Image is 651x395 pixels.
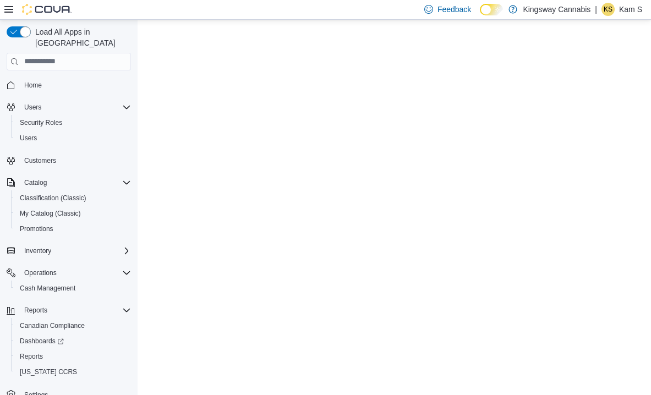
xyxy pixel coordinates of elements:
span: Reports [15,350,131,363]
button: Reports [20,304,52,317]
a: Promotions [15,222,58,235]
a: [US_STATE] CCRS [15,365,81,378]
button: Operations [2,265,135,281]
span: Users [24,103,41,112]
a: Dashboards [15,334,68,348]
button: Home [2,77,135,93]
button: Catalog [20,176,51,189]
span: Operations [24,268,57,277]
span: Feedback [437,4,471,15]
a: Cash Management [15,282,80,295]
button: Promotions [11,221,135,237]
a: Classification (Classic) [15,191,91,205]
span: Load All Apps in [GEOGRAPHIC_DATA] [31,26,131,48]
span: Customers [24,156,56,165]
button: Users [20,101,46,114]
span: Inventory [24,246,51,255]
span: Inventory [20,244,131,257]
span: Users [20,101,131,114]
span: Home [20,78,131,92]
span: Cash Management [20,284,75,293]
button: Security Roles [11,115,135,130]
span: Reports [24,306,47,315]
button: Inventory [20,244,56,257]
a: Dashboards [11,333,135,349]
span: Cash Management [15,282,131,295]
span: Home [24,81,42,90]
button: [US_STATE] CCRS [11,364,135,380]
span: Catalog [24,178,47,187]
span: Canadian Compliance [20,321,85,330]
button: Canadian Compliance [11,318,135,333]
a: Customers [20,154,61,167]
a: Canadian Compliance [15,319,89,332]
button: Operations [20,266,61,279]
button: Catalog [2,175,135,190]
button: Customers [2,152,135,168]
span: Dashboards [15,334,131,348]
a: Security Roles [15,116,67,129]
span: Reports [20,352,43,361]
button: Cash Management [11,281,135,296]
span: Customers [20,153,131,167]
a: Reports [15,350,47,363]
span: Reports [20,304,131,317]
span: Security Roles [20,118,62,127]
input: Dark Mode [480,4,503,15]
button: Reports [2,303,135,318]
span: Users [20,134,37,142]
button: Users [11,130,135,146]
a: Home [20,79,46,92]
img: Cova [22,4,72,15]
p: Kingsway Cannabis [523,3,590,16]
span: Canadian Compliance [15,319,131,332]
span: Operations [20,266,131,279]
button: My Catalog (Classic) [11,206,135,221]
p: | [595,3,597,16]
button: Users [2,100,135,115]
span: Classification (Classic) [15,191,131,205]
span: Security Roles [15,116,131,129]
span: Washington CCRS [15,365,131,378]
button: Inventory [2,243,135,259]
span: Classification (Classic) [20,194,86,202]
span: Promotions [15,222,131,235]
span: Users [15,131,131,145]
button: Reports [11,349,135,364]
span: Catalog [20,176,131,189]
div: Kam S [601,3,615,16]
span: [US_STATE] CCRS [20,367,77,376]
span: My Catalog (Classic) [15,207,131,220]
a: My Catalog (Classic) [15,207,85,220]
span: Promotions [20,224,53,233]
span: Dashboards [20,337,64,345]
span: My Catalog (Classic) [20,209,81,218]
p: Kam S [619,3,642,16]
button: Classification (Classic) [11,190,135,206]
span: KS [604,3,612,16]
a: Users [15,131,41,145]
